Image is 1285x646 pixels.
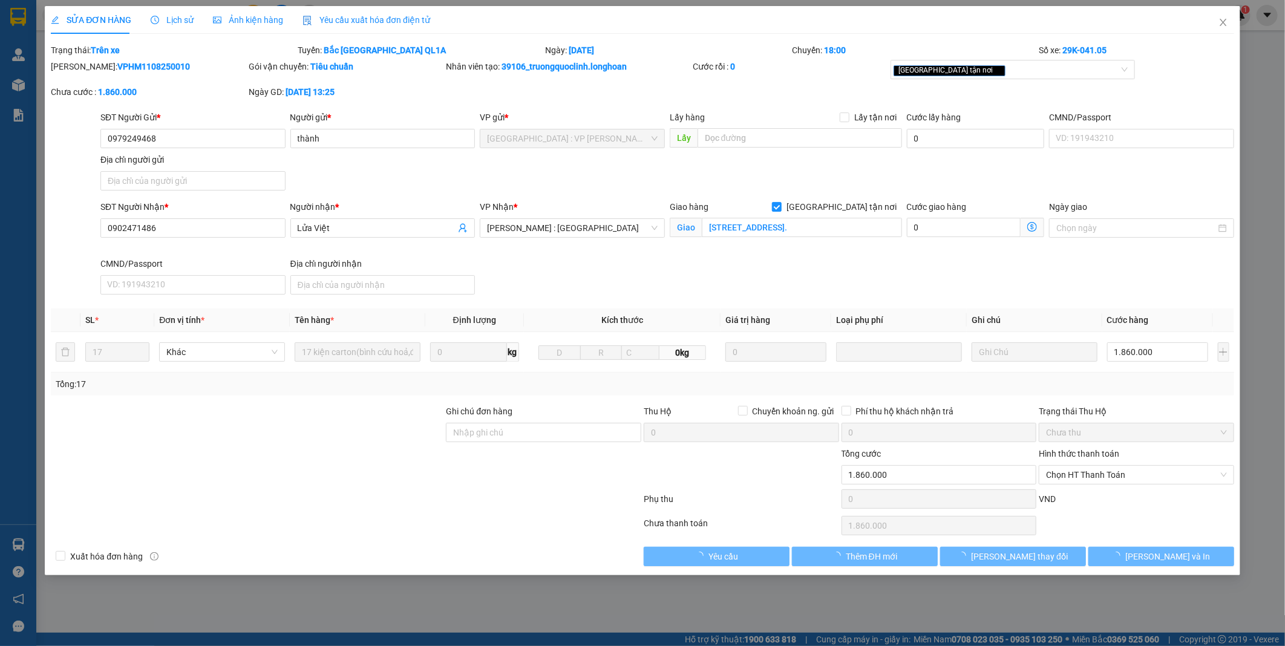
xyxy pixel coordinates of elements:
input: 0 [725,342,826,362]
label: Cước giao hàng [907,202,967,212]
div: Địa chỉ người nhận [290,257,476,270]
div: SĐT Người Nhận [100,200,286,214]
b: Tiêu chuẩn [310,62,353,71]
div: Nhân viên tạo: [446,60,690,73]
span: loading [695,552,708,560]
div: Ngày: [544,44,791,57]
span: Kích thước [601,315,643,325]
div: CMND/Passport [1049,111,1234,124]
input: Ghi chú đơn hàng [446,423,641,442]
div: Chưa thanh toán [642,517,840,538]
button: [PERSON_NAME] và In [1088,547,1234,566]
span: SỬA ĐƠN HÀNG [51,15,131,25]
label: Ghi chú đơn hàng [446,406,512,416]
span: Thu Hộ [644,406,672,416]
input: C [621,345,659,360]
span: Tên hàng [295,315,334,325]
div: [PERSON_NAME]: [51,60,246,73]
input: R [580,345,623,360]
input: Ghi Chú [972,342,1097,362]
input: Địa chỉ của người gửi [100,171,286,191]
div: Trạng thái: [50,44,296,57]
span: close [1218,18,1228,27]
input: Cước giao hàng [907,218,1021,237]
span: close [995,67,1001,73]
div: Tổng: 17 [56,377,495,391]
span: picture [213,16,221,24]
button: Close [1206,6,1240,40]
b: [DATE] [569,45,594,55]
span: user-add [458,223,468,233]
b: 1.860.000 [98,87,137,97]
span: Định lượng [453,315,496,325]
span: Ảnh kiện hàng [213,15,283,25]
span: Lịch sử [151,15,194,25]
span: [PERSON_NAME] và In [1125,550,1210,563]
span: Giao hàng [670,202,708,212]
b: Trên xe [91,45,120,55]
input: Ngày giao [1056,221,1216,235]
div: Trạng thái Thu Hộ [1039,405,1234,418]
span: Thêm ĐH mới [846,550,897,563]
div: Chưa cước : [51,85,246,99]
span: Giao [670,218,702,237]
button: Thêm ĐH mới [792,547,938,566]
span: Phí thu hộ khách nhận trả [851,405,959,418]
span: info-circle [150,552,159,561]
span: dollar-circle [1027,222,1037,232]
b: Bắc [GEOGRAPHIC_DATA] QL1A [324,45,446,55]
span: kg [507,342,519,362]
th: Ghi chú [967,308,1102,332]
span: loading [832,552,846,560]
b: 18:00 [824,45,846,55]
b: 0 [731,62,736,71]
label: Hình thức thanh toán [1039,449,1119,458]
div: Số xe: [1038,44,1235,57]
button: delete [56,342,75,362]
div: Địa chỉ người gửi [100,153,286,166]
input: Dọc đường [698,128,902,148]
span: Hồ Chí Minh : Kho Quận 12 [487,219,658,237]
img: icon [302,16,312,25]
th: Loại phụ phí [831,308,967,332]
div: Gói vận chuyển: [249,60,444,73]
input: Giao tận nơi [702,218,902,237]
button: [PERSON_NAME] thay đổi [940,547,1086,566]
span: [GEOGRAPHIC_DATA] tận nơi [782,200,902,214]
b: 39106_truongquoclinh.longhoan [502,62,627,71]
span: Chưa thu [1046,423,1227,442]
div: Chuyến: [791,44,1038,57]
div: Tuyến: [297,44,544,57]
span: Hà Nội : VP Hoàng Mai [487,129,658,148]
div: CMND/Passport [100,257,286,270]
span: Tổng cước [842,449,881,458]
span: loading [1112,552,1125,560]
span: Đơn vị tính [159,315,204,325]
span: Giá trị hàng [725,315,770,325]
span: SL [85,315,95,325]
span: [GEOGRAPHIC_DATA] tận nơi [894,65,1005,76]
span: Cước hàng [1107,315,1149,325]
label: Ngày giao [1049,202,1087,212]
div: Người gửi [290,111,476,124]
span: Khác [166,343,278,361]
div: SĐT Người Gửi [100,111,286,124]
span: Chuyển khoản ng. gửi [748,405,839,418]
span: edit [51,16,59,24]
label: Cước lấy hàng [907,113,961,122]
div: VP gửi [480,111,665,124]
div: Phụ thu [642,492,840,514]
span: VP Nhận [480,202,514,212]
span: loading [958,552,971,560]
span: 0kg [659,345,706,360]
input: D [538,345,581,360]
span: Lấy tận nơi [849,111,902,124]
button: Yêu cầu [644,547,790,566]
span: Yêu cầu xuất hóa đơn điện tử [302,15,430,25]
b: 29K-041.05 [1062,45,1107,55]
span: Lấy [670,128,698,148]
span: VND [1039,494,1056,504]
b: VPHM1108250010 [117,62,190,71]
span: Chọn HT Thanh Toán [1046,466,1227,484]
span: Yêu cầu [708,550,738,563]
